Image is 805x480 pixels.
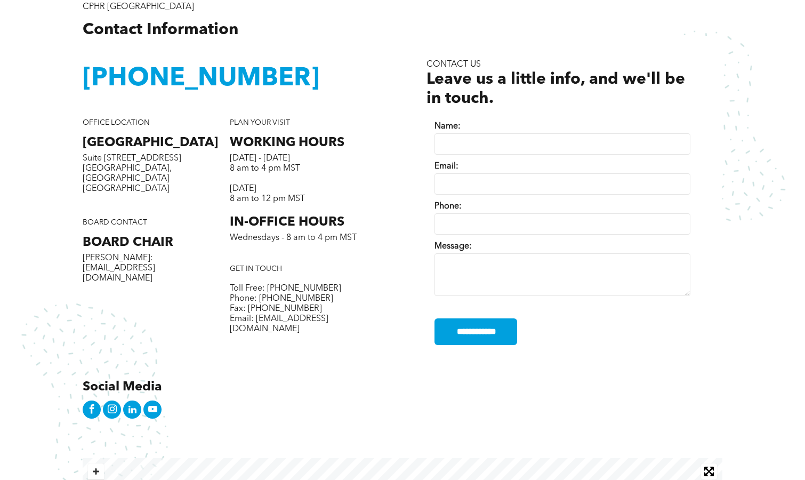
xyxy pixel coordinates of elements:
span: BOARD CONTACT [83,219,147,226]
span: [GEOGRAPHIC_DATA] [83,137,218,149]
span: Contact Information [83,22,238,38]
span: PLAN YOUR VISIT [230,119,290,126]
span: IN-OFFICE HOURS [230,216,344,229]
label: Phone: [434,202,690,212]
span: [PERSON_NAME]: [EMAIL_ADDRESS][DOMAIN_NAME] [83,254,155,283]
span: Fax: [PHONE_NUMBER] [230,305,322,313]
span: CONTACT US [426,60,481,69]
label: Message: [434,242,690,252]
label: Email: [434,162,690,172]
a: youtube [143,401,162,421]
span: [GEOGRAPHIC_DATA], [GEOGRAPHIC_DATA] [GEOGRAPHIC_DATA] [83,164,172,193]
a: facebook [83,401,101,421]
span: BOARD CHAIR [83,236,173,249]
span: [DATE] [230,185,256,193]
button: Zoom in [88,463,104,479]
span: Social Media [83,381,162,394]
span: 8 am to 4 pm MST [230,164,300,173]
span: Leave us a little info, and we'll be in touch. [426,71,685,107]
a: linkedin [123,401,141,421]
span: Toll Free: [PHONE_NUMBER] [230,284,341,293]
a: instagram [103,401,121,421]
span: [DATE] - [DATE] [230,154,290,163]
span: CPHR [GEOGRAPHIC_DATA] [83,3,194,11]
span: GET IN TOUCH [230,265,282,273]
span: Wednesdays - 8 am to 4 pm MST [230,234,357,242]
span: WORKING HOURS [230,137,344,149]
span: OFFICE LOCATION [83,119,150,126]
button: Toggle fullscreen [701,463,717,479]
span: Phone: [PHONE_NUMBER] [230,294,333,303]
span: [PHONE_NUMBER] [83,66,319,92]
label: Name: [434,122,690,132]
span: Email: [EMAIL_ADDRESS][DOMAIN_NAME] [230,315,328,333]
span: Suite [STREET_ADDRESS] [83,154,181,163]
span: 8 am to 12 pm MST [230,195,305,203]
